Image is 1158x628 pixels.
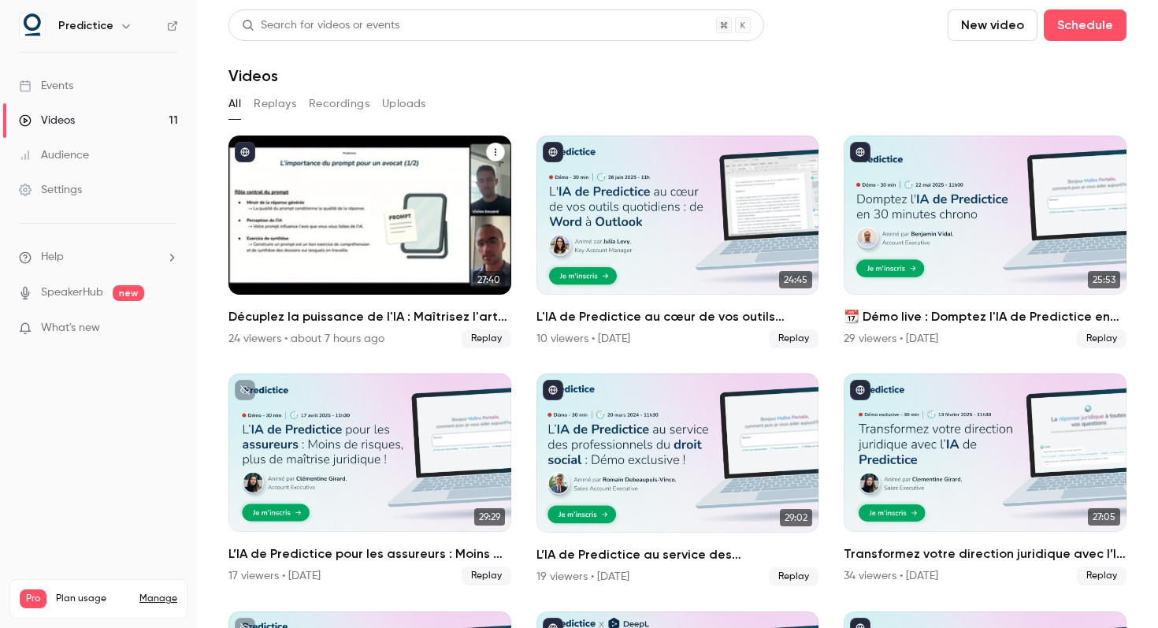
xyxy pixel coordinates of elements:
h2: L'IA de Predictice au cœur de vos outils quotidiens : de Word à Outlook [536,307,819,326]
span: Replay [1077,567,1126,585]
span: Replay [462,329,511,348]
li: L’IA de Predictice au service des professionnels du droit social : Démo exclusive ! [536,373,819,586]
span: 29:29 [474,508,505,526]
div: Events [19,78,73,94]
div: 29 viewers • [DATE] [844,331,938,347]
span: new [113,285,144,301]
li: Décuplez la puissance de l'IA : Maîtrisez l'art du prompt avec Predictice [228,136,511,348]
h2: 📆 Démo live : Domptez l'IA de Predictice en 30 minutes chrono ⏱️ [844,307,1126,326]
button: Recordings [309,91,369,117]
button: published [543,380,563,400]
span: Plan usage [56,593,130,605]
li: L’IA de Predictice pour les assureurs : Moins de risques, plus de maîtrise juridique ! [228,373,511,586]
div: Settings [19,182,82,198]
span: Replay [769,329,818,348]
div: Videos [19,113,75,128]
li: Transformez votre direction juridique avec l’IA de Predictice : Démo exclusive ! [844,373,1126,586]
span: 24:45 [779,271,812,288]
li: help-dropdown-opener [19,249,178,266]
span: 29:02 [780,509,812,526]
h2: Décuplez la puissance de l'IA : Maîtrisez l'art du prompt avec Predictice [228,307,511,326]
button: All [228,91,241,117]
h1: Videos [228,66,278,85]
div: Audience [19,147,89,163]
a: 27:40Décuplez la puissance de l'IA : Maîtrisez l'art du prompt avec Predictice24 viewers • about ... [228,136,511,348]
span: Pro [20,589,46,608]
span: Replay [462,567,511,585]
li: 📆 Démo live : Domptez l'IA de Predictice en 30 minutes chrono ⏱️ [844,136,1126,348]
button: unpublished [235,380,255,400]
span: Help [41,249,64,266]
div: 10 viewers • [DATE] [536,331,630,347]
h2: Transformez votre direction juridique avec l’IA de Predictice : Démo exclusive ! [844,544,1126,563]
div: 19 viewers • [DATE] [536,569,629,585]
span: Replay [1077,329,1126,348]
button: published [543,142,563,162]
button: Replays [254,91,296,117]
button: Schedule [1044,9,1126,41]
span: 25:53 [1088,271,1120,288]
button: published [850,380,870,400]
h2: L’IA de Predictice pour les assureurs : Moins de risques, plus de maîtrise juridique ! [228,544,511,563]
iframe: Noticeable Trigger [159,321,178,336]
div: 24 viewers • about 7 hours ago [228,331,384,347]
button: published [850,142,870,162]
button: New video [948,9,1037,41]
a: 29:02L’IA de Predictice au service des professionnels du droit social : Démo exclusive !19 viewer... [536,373,819,586]
span: 27:40 [473,271,505,288]
a: SpeakerHub [41,284,103,301]
button: published [235,142,255,162]
section: Videos [228,9,1126,619]
a: 25:53📆 Démo live : Domptez l'IA de Predictice en 30 minutes chrono ⏱️29 viewers • [DATE]Replay [844,136,1126,348]
div: 34 viewers • [DATE] [844,568,938,584]
img: Predictice [20,13,45,39]
h2: L’IA de Predictice au service des professionnels du droit social : Démo exclusive ! [536,545,819,564]
a: Manage [139,593,177,605]
li: L'IA de Predictice au cœur de vos outils quotidiens : de Word à Outlook [536,136,819,348]
span: Replay [769,567,818,586]
a: 29:29L’IA de Predictice pour les assureurs : Moins de risques, plus de maîtrise juridique !17 vie... [228,373,511,586]
a: 27:05Transformez votre direction juridique avec l’IA de Predictice : Démo exclusive !34 viewers •... [844,373,1126,586]
h6: Predictice [58,18,113,34]
button: Uploads [382,91,426,117]
div: Search for videos or events [242,17,399,34]
span: 27:05 [1088,508,1120,526]
div: 17 viewers • [DATE] [228,568,321,584]
a: 24:45L'IA de Predictice au cœur de vos outils quotidiens : de Word à Outlook10 viewers • [DATE]Re... [536,136,819,348]
span: What's new [41,320,100,336]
